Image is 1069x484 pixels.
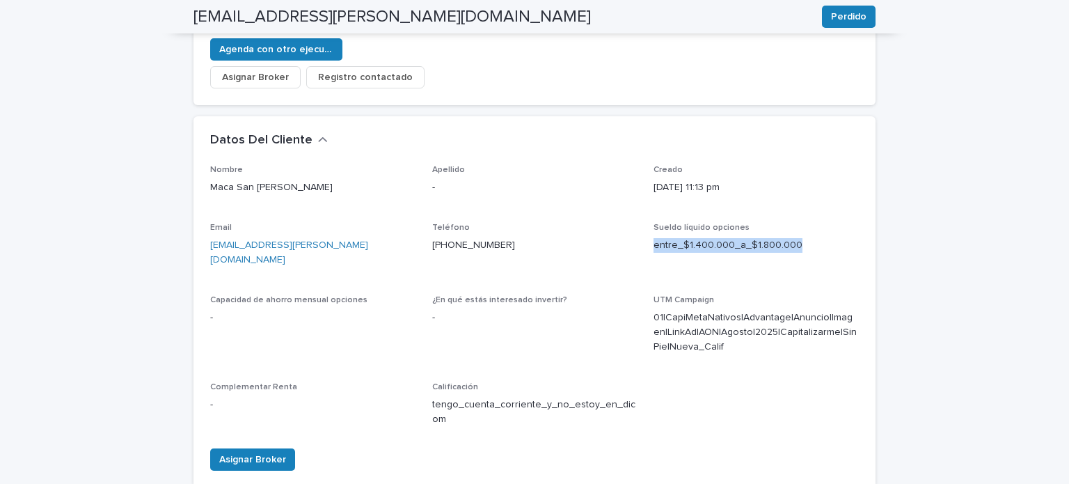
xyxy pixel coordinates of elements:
p: Maca San [PERSON_NAME] [210,180,415,195]
a: [PHONE_NUMBER] [432,240,515,250]
span: Teléfono [432,224,470,232]
span: Perdido [831,10,866,24]
span: Capacidad de ahorro mensual opciones [210,296,367,304]
h2: Datos Del Cliente [210,133,312,148]
button: Agenda con otro ejecutivo [210,38,342,61]
span: ¿En qué estás interesado invertir? [432,296,567,304]
button: Registro contactado [306,66,425,88]
h2: [EMAIL_ADDRESS][PERSON_NAME][DOMAIN_NAME] [193,7,591,27]
span: Email [210,224,232,232]
p: tengo_cuenta_corriente_y_no_estoy_en_dicom [432,398,638,427]
button: Asignar Broker [210,66,301,88]
button: Asignar Broker [210,448,295,471]
span: Asignar Broker [222,70,289,84]
a: [EMAIL_ADDRESS][PERSON_NAME][DOMAIN_NAME] [210,240,368,265]
span: Nombre [210,166,243,174]
button: Datos Del Cliente [210,133,328,148]
span: Calificación [432,383,478,391]
span: Registro contactado [318,70,413,84]
span: Apellido [432,166,465,174]
span: Asignar Broker [219,453,286,467]
span: Creado [654,166,683,174]
span: Agenda con otro ejecutivo [219,42,333,56]
p: entre_$1.400.000_a_$1.800.000 [654,238,859,253]
p: - [210,311,415,325]
p: [DATE] 11:13 pm [654,180,859,195]
span: Sueldo líquido opciones [654,224,750,232]
p: 01|CapiMetaNativos|Advantage|Anuncio|Imagen|LinkAd|AON|Agosto|2025|Capitalizarme|SinPie|Nueva_Calif [654,311,859,354]
p: - [210,398,415,412]
span: Complementar Renta [210,383,297,391]
button: Perdido [822,6,876,28]
p: - [432,180,638,195]
p: - [432,311,638,325]
span: UTM Campaign [654,296,714,304]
